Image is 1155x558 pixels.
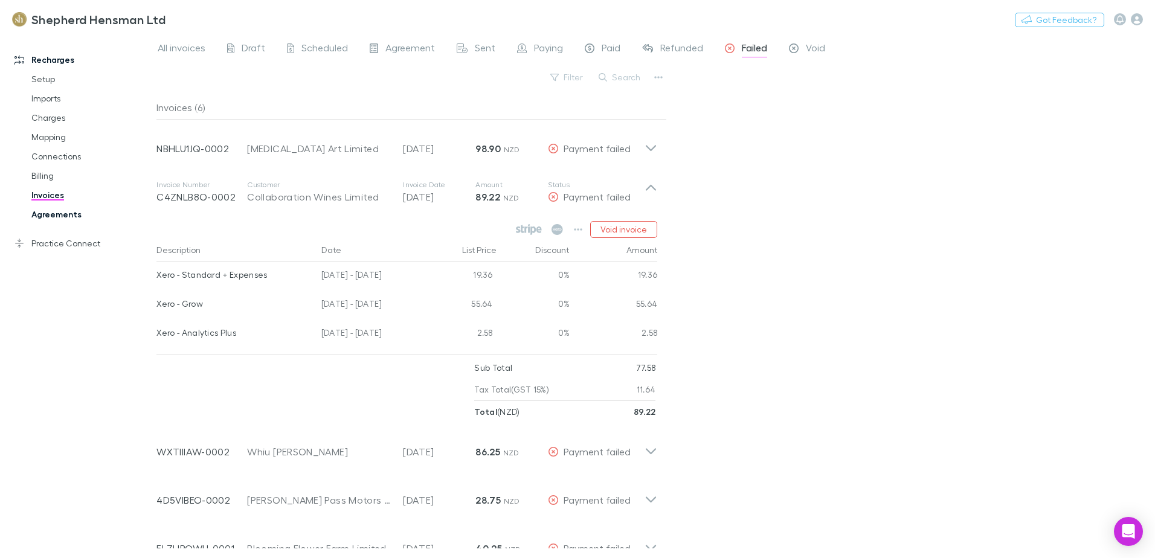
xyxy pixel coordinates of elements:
[247,141,391,156] div: [MEDICAL_DATA] Art Limited
[156,541,247,556] p: ELZHRQWU-0001
[636,357,656,379] p: 77.58
[156,291,312,316] div: Xero - Grow
[474,406,497,417] strong: Total
[570,291,658,320] div: 55.64
[637,379,656,400] p: 11.64
[242,42,265,57] span: Draft
[634,406,656,417] strong: 89.22
[564,494,631,505] span: Payment failed
[156,493,247,507] p: 4D5VIBEO-0002
[317,262,425,291] div: [DATE] - [DATE]
[475,191,500,203] strong: 89.22
[564,446,631,457] span: Payment failed
[475,542,502,554] strong: 40.25
[425,291,498,320] div: 55.64
[19,69,163,89] a: Setup
[425,262,498,291] div: 19.36
[806,42,825,57] span: Void
[590,221,657,238] button: Void invoice
[147,120,667,168] div: NBHLU1JQ-0002[MEDICAL_DATA] Art Limited[DATE]98.90 NZDPayment failed
[503,448,520,457] span: NZD
[247,493,391,507] div: [PERSON_NAME] Pass Motors Limited
[475,446,500,458] strong: 86.25
[19,205,163,224] a: Agreements
[147,471,667,519] div: 4D5VIBEO-0002[PERSON_NAME] Pass Motors Limited[DATE]28.75 NZDPayment failed
[2,50,163,69] a: Recharges
[564,191,631,202] span: Payment failed
[504,145,520,154] span: NZD
[156,180,247,190] p: Invoice Number
[31,12,166,27] h3: Shepherd Hensman Ltd
[156,320,312,345] div: Xero - Analytics Plus
[564,143,631,154] span: Payment failed
[247,444,391,459] div: Whiu [PERSON_NAME]
[474,379,549,400] p: Tax Total (GST 15%)
[564,542,631,554] span: Payment failed
[156,444,247,459] p: WXTIIIAW-0002
[2,234,163,253] a: Practice Connect
[742,42,767,57] span: Failed
[403,541,475,556] p: [DATE]
[498,262,570,291] div: 0%
[475,143,501,155] strong: 98.90
[1114,517,1143,546] div: Open Intercom Messenger
[475,180,548,190] p: Amount
[403,444,475,459] p: [DATE]
[498,320,570,349] div: 0%
[548,180,645,190] p: Status
[403,493,475,507] p: [DATE]
[474,401,520,423] p: ( NZD )
[503,193,520,202] span: NZD
[158,42,205,57] span: All invoices
[544,70,590,85] button: Filter
[570,262,658,291] div: 19.36
[12,12,27,27] img: Shepherd Hensman Ltd's Logo
[425,320,498,349] div: 2.58
[247,541,391,556] div: Blooming Flower Farm Limited
[247,180,391,190] p: Customer
[147,168,667,216] div: Invoice NumberC4ZNLB8O-0002CustomerCollaboration Wines LimitedInvoice Date[DATE]Amount89.22 NZDSt...
[475,494,501,506] strong: 28.75
[156,190,247,204] p: C4ZNLB8O-0002
[504,496,520,505] span: NZD
[505,545,521,554] span: NZD
[19,185,163,205] a: Invoices
[1015,13,1104,27] button: Got Feedback?
[403,190,475,204] p: [DATE]
[474,357,512,379] p: Sub Total
[385,42,435,57] span: Agreement
[5,5,173,34] a: Shepherd Hensman Ltd
[570,320,658,349] div: 2.58
[602,42,620,57] span: Paid
[19,127,163,147] a: Mapping
[317,291,425,320] div: [DATE] - [DATE]
[19,89,163,108] a: Imports
[593,70,648,85] button: Search
[19,147,163,166] a: Connections
[317,320,425,349] div: [DATE] - [DATE]
[19,108,163,127] a: Charges
[156,141,247,156] p: NBHLU1JQ-0002
[156,262,312,287] div: Xero - Standard + Expenses
[403,180,475,190] p: Invoice Date
[147,423,667,471] div: WXTIIIAW-0002Whiu [PERSON_NAME][DATE]86.25 NZDPayment failed
[660,42,703,57] span: Refunded
[19,166,163,185] a: Billing
[403,141,475,156] p: [DATE]
[534,42,563,57] span: Paying
[301,42,348,57] span: Scheduled
[475,42,495,57] span: Sent
[498,291,570,320] div: 0%
[247,190,391,204] div: Collaboration Wines Limited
